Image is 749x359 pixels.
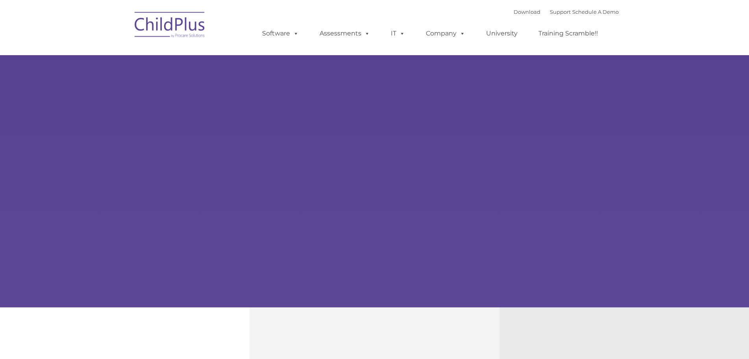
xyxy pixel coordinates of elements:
a: Download [514,9,540,15]
a: Company [418,26,473,41]
a: University [478,26,525,41]
font: | [514,9,619,15]
img: ChildPlus by Procare Solutions [131,6,209,46]
a: Software [254,26,307,41]
a: Training Scramble!! [531,26,606,41]
a: Assessments [312,26,378,41]
a: Support [550,9,571,15]
a: Schedule A Demo [572,9,619,15]
a: IT [383,26,413,41]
